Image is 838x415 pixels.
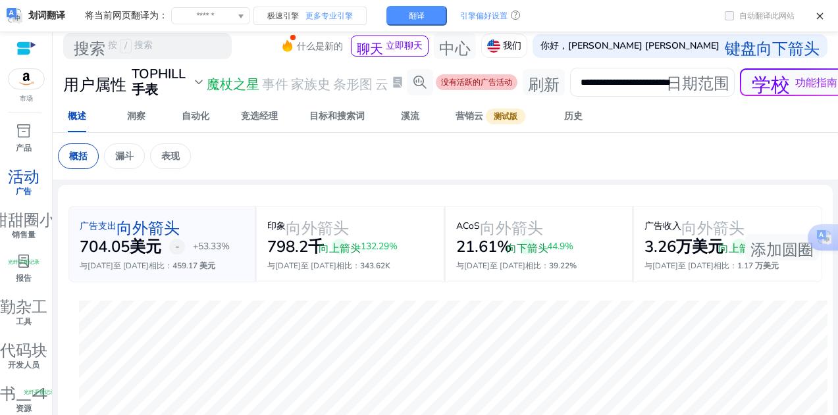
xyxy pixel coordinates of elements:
[241,110,278,122] font: 竞选经理
[523,69,565,95] button: 刷新
[309,110,365,122] font: 目标和搜索词
[564,110,583,122] font: 历史
[745,234,819,260] button: 添加圆圈
[16,403,32,414] font: 资源
[80,236,161,257] font: 704.05美元
[718,240,760,253] font: 向上箭头
[506,240,548,253] font: 向下箭头
[336,260,360,271] font: 相比：
[161,150,180,162] font: 表现
[16,143,32,153] font: 产品
[297,40,343,53] font: 什么是新的
[267,260,275,271] font: 与
[725,37,820,55] font: 键盘向下箭头
[16,122,32,140] font: inventory_2
[434,33,476,59] button: 中心
[391,74,404,90] font: lab_profile
[681,218,745,233] a: 向外箭头
[351,36,429,57] button: 聊天立即聊天
[456,260,464,271] font: 与
[456,236,511,257] font: 21.61%
[752,70,790,93] font: 学校
[286,218,349,233] a: 向外箭头
[286,216,349,235] font: 向外箭头
[737,260,779,271] font: 1.17 万美元
[543,240,573,253] font: -44.9%
[20,94,33,103] font: 市场
[644,260,652,271] font: 与
[175,239,180,254] font: -
[480,216,543,235] font: 向外箭头
[549,260,577,271] font: 39.22%
[319,240,361,253] font: 向上箭头
[291,74,330,90] font: 家族史
[149,260,172,271] font: 相比：
[8,360,39,370] font: 开发人员
[12,230,36,240] font: 销售量
[80,260,88,271] font: 与
[127,110,145,122] font: 洞察
[115,150,134,162] font: 漏斗
[63,73,126,91] font: 用户属性
[480,218,543,233] a: 向外箭头
[16,252,32,270] font: lab_profile
[80,220,117,232] font: 广告支出
[439,37,471,55] font: 中心
[8,165,39,183] font: 活动
[16,273,32,283] font: 报告
[503,39,521,52] font: 我们
[193,240,230,253] font: +53.33%
[681,216,745,235] font: 向外箭头
[456,110,483,122] font: 营销云
[182,110,209,122] font: 自动化
[74,37,105,55] font: 搜索
[487,39,500,53] img: us.svg
[568,39,720,52] font: [PERSON_NAME] [PERSON_NAME]
[412,73,428,91] font: search_insights
[172,260,215,271] font: 459.17 美元
[117,216,180,235] font: 向外箭头
[124,39,127,52] font: /
[441,77,512,87] font: 没有活跃的广告活动
[750,238,814,256] font: 添加圆圈
[644,236,723,257] font: 3.26万美元
[652,260,714,271] font: [DATE]至 [DATE]
[69,150,88,162] font: 概括
[132,65,186,99] font: TOPHILL 手表
[68,110,86,122] font: 概述
[456,220,480,232] font: ACoS
[401,110,419,122] font: 溪流
[355,240,398,253] font: +132.29%
[267,220,286,232] font: 印象
[494,111,517,122] font: 测试版
[275,260,336,271] font: [DATE]至 [DATE]
[8,258,39,264] font: 光纤手册记录
[540,39,568,52] font: 你好，
[24,388,55,395] font: 光纤手册记录
[714,260,737,271] font: 相比：
[16,316,32,327] font: 工具
[407,69,433,95] button: search_insights
[267,236,324,257] font: 798.2千
[16,186,32,197] font: 广告
[525,260,549,271] font: 相比：
[528,73,560,91] font: 刷新
[88,260,149,271] font: [DATE]至 [DATE]
[386,39,423,52] font: 立即聊天
[375,74,388,90] font: 云
[360,260,390,271] font: 343.62K
[333,74,373,90] font: 条形图
[357,39,383,55] font: 聊天
[191,73,207,91] font: expand_more
[9,69,44,89] img: amazon.svg
[134,39,153,51] font: 搜索
[644,220,681,232] font: 广告收入
[464,260,525,271] font: [DATE]至 [DATE]
[207,74,259,90] font: 魔杖之星
[117,218,180,233] a: 向外箭头
[108,39,117,51] font: 按
[262,74,288,90] font: 事件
